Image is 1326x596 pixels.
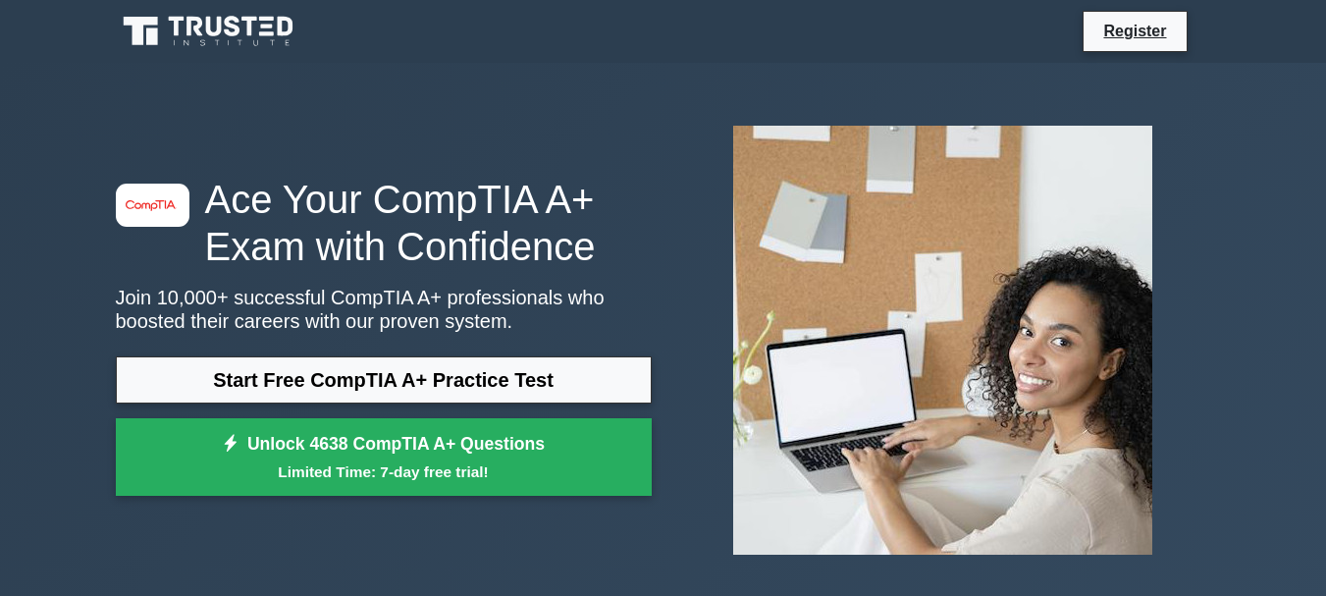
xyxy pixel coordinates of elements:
[116,176,652,270] h1: Ace Your CompTIA A+ Exam with Confidence
[116,356,652,404] a: Start Free CompTIA A+ Practice Test
[1091,19,1178,43] a: Register
[140,461,627,483] small: Limited Time: 7-day free trial!
[116,286,652,333] p: Join 10,000+ successful CompTIA A+ professionals who boosted their careers with our proven system.
[116,418,652,497] a: Unlock 4638 CompTIA A+ QuestionsLimited Time: 7-day free trial!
